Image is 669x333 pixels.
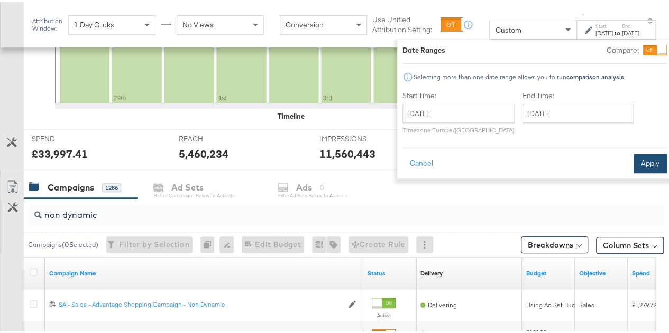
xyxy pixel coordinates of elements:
[622,27,639,35] div: [DATE]
[622,21,639,27] label: End:
[579,299,594,307] span: Sales
[28,238,98,248] div: Campaigns ( 0 Selected)
[59,298,343,307] a: SA - Sales - Advantage Shopping Campaign - Non Dynamic
[428,299,457,307] span: Delivering
[32,15,63,30] div: Attribution Window:
[566,71,624,79] strong: comparison analysis
[420,267,443,275] div: Delivery
[286,18,324,27] span: Conversion
[613,27,622,35] strong: to
[413,71,626,79] div: Selecting more than one date range allows you to run .
[607,43,639,53] label: Compare:
[578,11,588,15] span: ↑
[420,267,443,275] a: Reflects the ability of your Ad Campaign to achieve delivery based on ad states, schedule and bud...
[526,299,585,307] div: Using Ad Set Budget
[402,152,441,171] button: Cancel
[319,144,375,159] div: 11,560,443
[402,43,445,53] div: Date Ranges
[402,89,515,99] label: Start Time:
[595,21,613,27] label: Start:
[48,179,94,192] div: Campaigns
[521,234,588,251] button: Breakdowns
[579,267,624,275] a: Your campaign's objective.
[526,267,571,275] a: The maximum amount you're willing to spend on your ads, on average each day or over the lifetime ...
[32,144,88,159] div: £33,997.41
[319,132,399,142] span: IMPRESSIONS
[278,109,305,119] div: Timeline
[32,132,111,142] span: SPEND
[59,298,343,307] div: SA - Sales - Advantage Shopping Campaign - Non Dynamic
[179,132,258,142] span: REACH
[634,152,667,171] button: Apply
[49,267,359,275] a: Your campaign name.
[102,181,121,191] div: 1286
[495,23,521,33] span: Custom
[372,13,436,32] label: Use Unified Attribution Setting:
[74,18,114,27] span: 1 Day Clicks
[402,124,515,132] p: Timezone: Europe/[GEOGRAPHIC_DATA]
[523,89,638,99] label: End Time:
[372,310,396,317] label: Active
[182,18,214,27] span: No Views
[595,27,613,35] div: [DATE]
[42,198,608,219] input: Search Campaigns by Name, ID or Objective
[596,235,664,252] button: Column Sets
[368,267,412,275] a: Shows the current state of your Ad Campaign.
[179,144,228,159] div: 5,460,234
[200,234,219,251] div: 0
